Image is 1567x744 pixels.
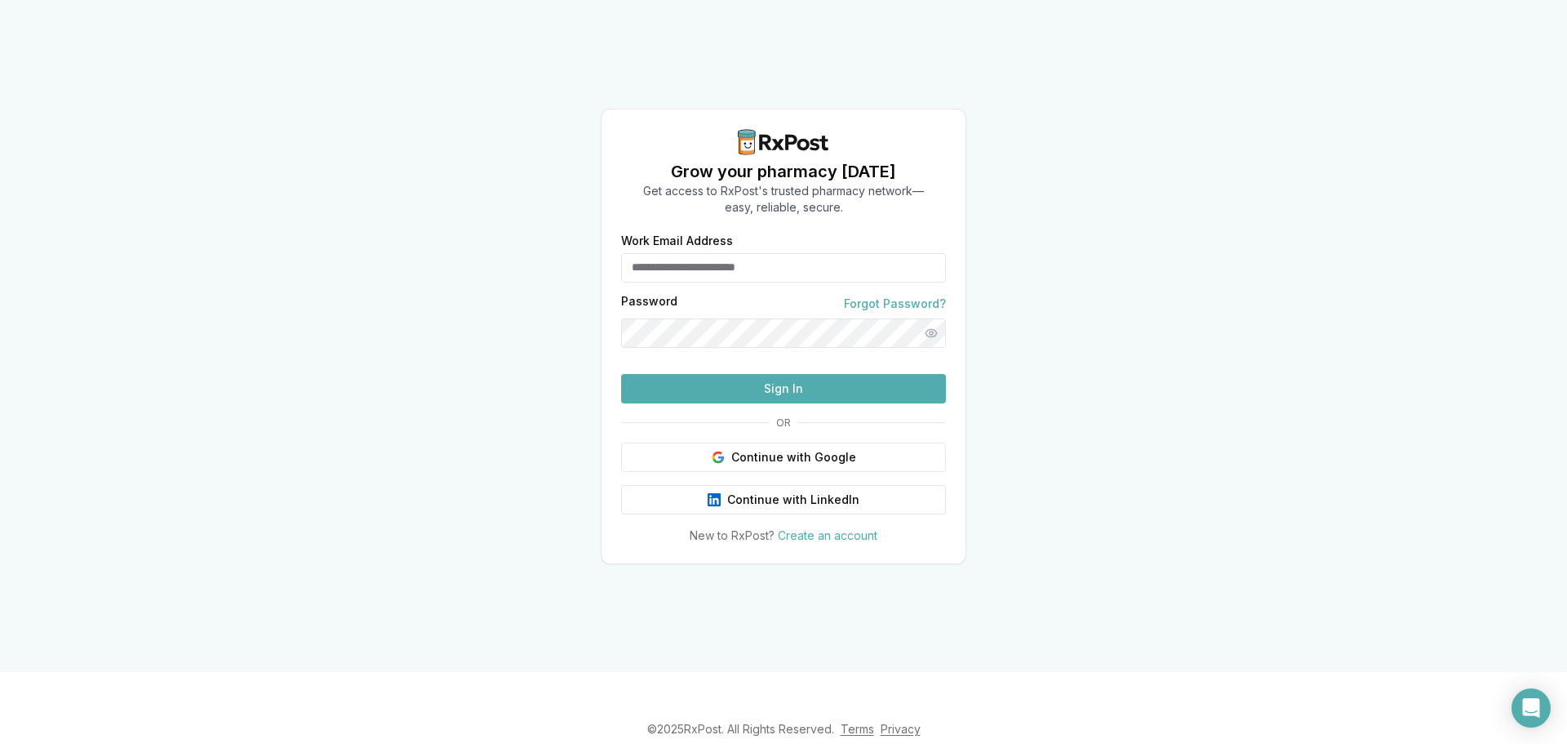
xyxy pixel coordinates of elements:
label: Password [621,296,677,312]
h1: Grow your pharmacy [DATE] [643,160,924,183]
label: Work Email Address [621,235,946,247]
a: Privacy [881,722,921,736]
p: Get access to RxPost's trusted pharmacy network— easy, reliable, secure. [643,183,924,216]
a: Forgot Password? [844,296,946,312]
img: LinkedIn [708,493,721,506]
span: New to RxPost? [690,528,775,542]
div: Open Intercom Messenger [1512,688,1551,728]
button: Continue with LinkedIn [621,485,946,515]
a: Terms [841,722,874,736]
button: Sign In [621,374,946,403]
button: Show password [917,319,946,348]
span: OR [770,417,797,430]
a: Create an account [778,528,877,542]
img: Google [712,451,725,464]
button: Continue with Google [621,443,946,472]
img: RxPost Logo [731,129,836,155]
